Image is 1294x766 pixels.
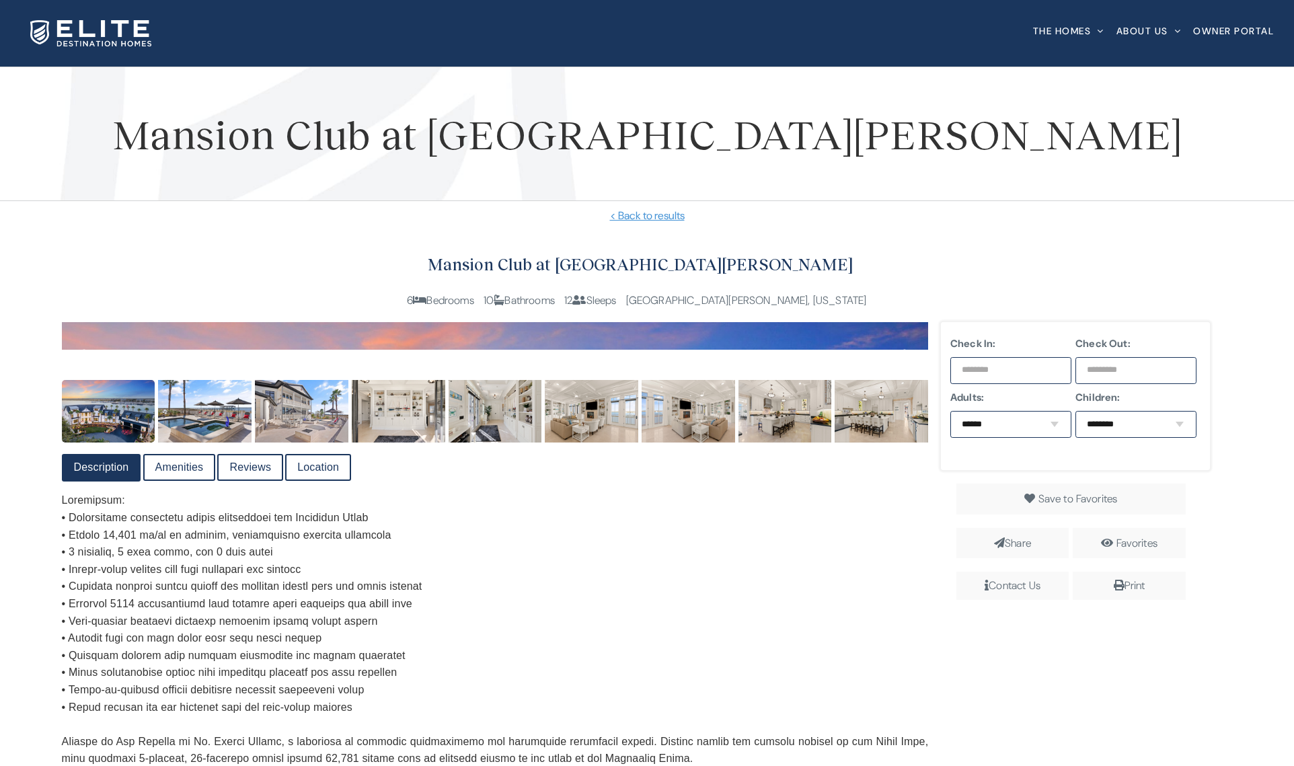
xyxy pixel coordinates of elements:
img: 2178cd02-e76e-444c-a353-c899d2a326e9 [449,380,542,442]
a: The Homes [1033,3,1104,58]
a: < Back to results [20,208,1274,224]
h2: Mansion Club at [GEOGRAPHIC_DATA][PERSON_NAME] [62,251,1219,278]
a: Location [287,455,350,480]
img: 9c4e2973-46a2-4d67-83b4-c760655847e3 [255,380,348,442]
span: Share [956,528,1069,559]
span: 12 Sleeps [564,293,616,307]
span: The Homes [1033,26,1092,36]
img: 1fd94c83-1c09-4eb0-a1ae-6b0d4eaa9951 [62,380,155,442]
span: Owner Portal [1193,26,1274,36]
label: Children: [1075,389,1196,406]
a: Favorites [1116,536,1157,550]
a: Owner Portal [1193,3,1274,58]
span: About Us [1116,26,1168,36]
label: Check Out: [1075,336,1196,352]
span: [GEOGRAPHIC_DATA][PERSON_NAME], [US_STATE] [626,293,867,307]
img: 6a616285-9162-4ac4-9989-aef696c90d43 [642,380,735,442]
img: dcb12557-20c0-413d-8d38-c3d82b2a8350 [835,380,928,442]
span: 10 Bathrooms [484,293,555,307]
span: 6 Bedrooms [407,293,474,307]
label: Adults: [950,389,1071,406]
nav: Main Menu [1033,3,1274,58]
a: Reviews [219,455,282,480]
a: About Us [1116,3,1182,58]
div: Print [1078,577,1180,595]
img: Elite Destination Homes Logo [30,20,151,46]
span: Save to Favorites [1038,492,1118,506]
img: 7ce2da2a-9a9b-418d-b7f4-53f5f5551323 [545,380,638,442]
label: Check In: [950,336,1071,352]
img: 727cbb45-ae02-436b-aac5-df1bd2f99229 [158,380,252,442]
img: 1ed15051-3903-4f58-b85d-1f9185985a88 [352,380,445,442]
a: Amenities [145,455,215,480]
img: b8f970f0-dfcf-40f5-83a7-c365af27ab9b [738,380,832,442]
a: Description [63,455,140,480]
span: Contact Us [956,572,1069,600]
h1: Mansion Club at [GEOGRAPHIC_DATA][PERSON_NAME] [20,104,1274,164]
